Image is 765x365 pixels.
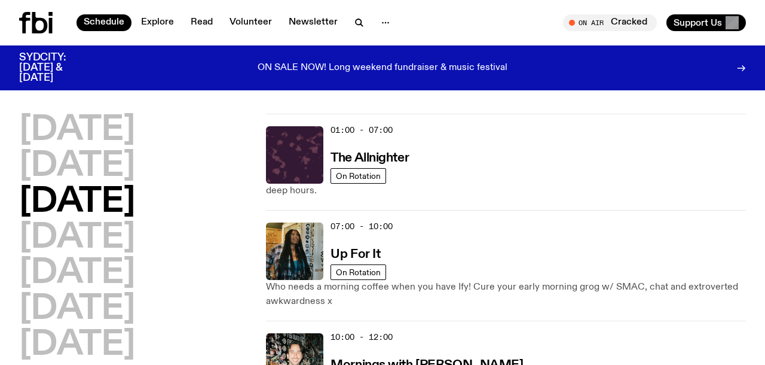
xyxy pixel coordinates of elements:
[336,171,381,180] span: On Rotation
[266,280,746,309] p: Who needs a morning coffee when you have Ify! Cure your early morning grog w/ SMAC, chat and extr...
[183,14,220,31] a: Read
[258,63,507,74] p: ON SALE NOW! Long weekend fundraiser & music festival
[266,223,323,280] img: Ify - a Brown Skin girl with black braided twists, looking up to the side with her tongue stickin...
[134,14,181,31] a: Explore
[19,293,135,326] button: [DATE]
[19,53,96,83] h3: SYDCITY: [DATE] & [DATE]
[331,264,386,280] a: On Rotation
[331,152,409,165] h3: The Allnighter
[331,248,380,261] h3: Up For It
[19,114,135,147] button: [DATE]
[563,14,657,31] button: On AirCracked
[666,14,746,31] button: Support Us
[19,150,135,183] button: [DATE]
[19,221,135,255] button: [DATE]
[19,185,135,219] button: [DATE]
[674,17,722,28] span: Support Us
[222,14,279,31] a: Volunteer
[19,257,135,290] button: [DATE]
[266,184,746,198] p: deep hours.
[336,267,381,276] span: On Rotation
[331,124,393,136] span: 01:00 - 07:00
[19,328,135,362] button: [DATE]
[281,14,345,31] a: Newsletter
[76,14,131,31] a: Schedule
[331,221,393,232] span: 07:00 - 10:00
[331,168,386,184] a: On Rotation
[331,150,409,165] a: The Allnighter
[331,331,393,343] span: 10:00 - 12:00
[331,246,380,261] a: Up For It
